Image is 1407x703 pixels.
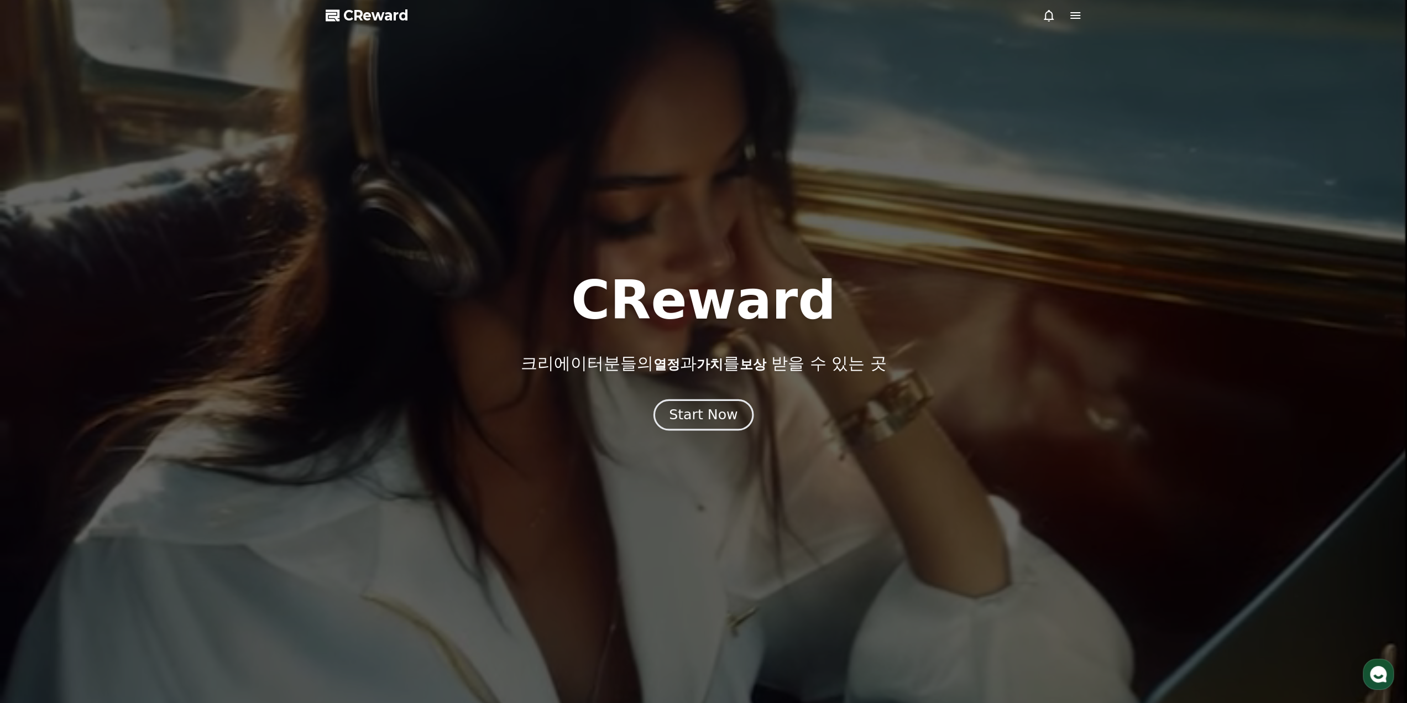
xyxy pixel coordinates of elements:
div: Creward [60,6,102,18]
div: (최근 YouTube 정책으로 인해 내부 검토가 우선적으로 진행되고 있기 때문입니다.) [32,231,187,264]
div: Start Now [669,405,738,424]
a: CReward [326,7,409,24]
div: 몇 분 내 답변 받으실 수 있어요 [60,18,153,27]
div: 승인 결과는 앱을 통해 안내되니 참고 부탁드립니다. [32,287,187,309]
div: 안녕하세요, [32,198,187,209]
button: Start Now [653,399,754,430]
p: 크리에이터분들의 과 를 받을 수 있는 곳 [520,353,886,373]
span: 가치 [696,357,723,372]
div: 죄송합니다. 지금은 채팅 상담 운영시간이 아닙니다. [32,55,187,77]
span: 보상 [739,357,766,372]
div: (상담 운영시간 : 평일 08:30~17:30) [32,77,187,88]
a: Start Now [656,411,751,421]
div: 내부 검토가 완료된 후, 채널 승인은 순차적으로 진행될 예정입니다. [32,264,187,287]
div: 다음 운영시간까지 답변이 늦어질 수 있습니다. 궁금한 내용을 편하게 남겨주시면 놓치지 않고 답변드리겠습니다. [32,94,187,127]
h1: CReward [571,274,836,327]
span: 열정 [653,357,679,372]
img: last_quarter_moon_with_face [68,67,78,77]
div: 신규 채널 검토가 현재 지연되고 있습니다. [32,209,187,231]
div: 새로운 메시지입니다. [76,139,143,153]
span: CReward [343,7,409,24]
